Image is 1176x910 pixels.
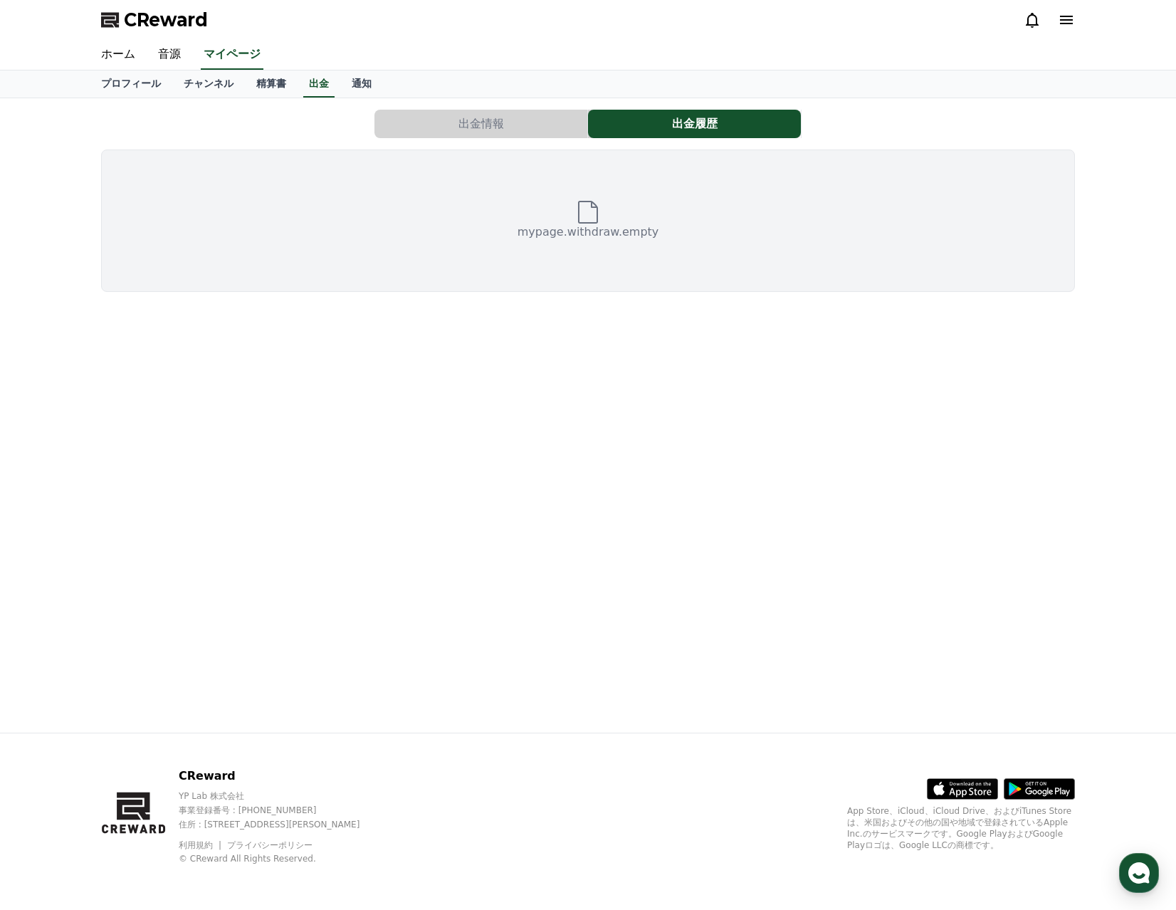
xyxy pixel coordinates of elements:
[179,840,224,850] a: 利用規約
[303,70,335,98] a: 出金
[374,110,587,138] button: 出金情報
[90,70,172,98] a: プロフィール
[374,110,588,138] a: 出金情報
[184,451,273,487] a: Settings
[179,819,384,830] p: 住所 : [STREET_ADDRESS][PERSON_NAME]
[101,9,208,31] a: CReward
[340,70,383,98] a: 通知
[94,451,184,487] a: Messages
[36,473,61,484] span: Home
[124,9,208,31] span: CReward
[179,790,384,802] p: YP Lab 株式会社
[245,70,298,98] a: 精算書
[227,840,313,850] a: プライバシーポリシー
[90,40,147,70] a: ホーム
[179,768,384,785] p: CReward
[179,805,384,816] p: 事業登録番号 : [PHONE_NUMBER]
[118,474,160,485] span: Messages
[847,805,1075,851] p: App Store、iCloud、iCloud Drive、およびiTunes Storeは、米国およびその他の国や地域で登録されているApple Inc.のサービスマークです。Google P...
[518,224,659,241] p: mypage.withdraw.empty
[4,451,94,487] a: Home
[588,110,801,138] button: 出金履歴
[588,110,802,138] a: 出金履歴
[147,40,192,70] a: 音源
[172,70,245,98] a: チャンネル
[201,40,263,70] a: マイページ
[211,473,246,484] span: Settings
[179,853,384,864] p: © CReward All Rights Reserved.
